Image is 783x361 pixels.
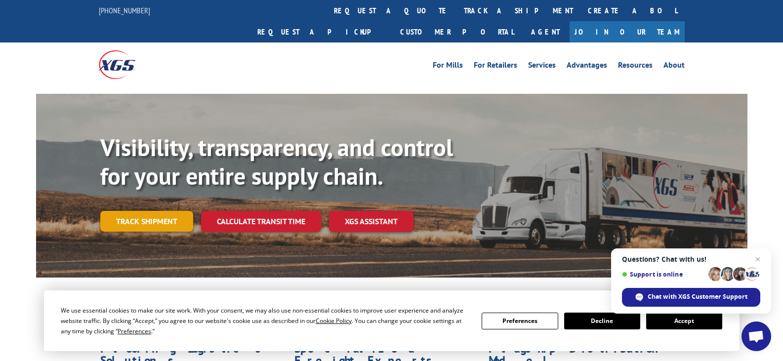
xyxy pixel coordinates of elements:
[618,61,653,72] a: Resources
[564,313,640,329] button: Decline
[474,61,517,72] a: For Retailers
[567,61,607,72] a: Advantages
[646,313,722,329] button: Accept
[648,292,747,301] span: Chat with XGS Customer Support
[118,327,151,335] span: Preferences
[250,21,393,42] a: Request a pickup
[201,211,321,232] a: Calculate transit time
[393,21,521,42] a: Customer Portal
[482,313,558,329] button: Preferences
[521,21,570,42] a: Agent
[622,288,760,307] div: Chat with XGS Customer Support
[99,5,150,15] a: [PHONE_NUMBER]
[622,255,760,263] span: Questions? Chat with us!
[329,211,413,232] a: XGS ASSISTANT
[528,61,556,72] a: Services
[100,211,193,232] a: Track shipment
[44,290,740,351] div: Cookie Consent Prompt
[100,132,453,191] b: Visibility, transparency, and control for your entire supply chain.
[663,61,685,72] a: About
[752,253,764,265] span: Close chat
[570,21,685,42] a: Join Our Team
[433,61,463,72] a: For Mills
[622,271,705,278] span: Support is online
[316,317,352,325] span: Cookie Policy
[742,321,771,351] div: Open chat
[61,305,470,336] div: We use essential cookies to make our site work. With your consent, we may also use non-essential ...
